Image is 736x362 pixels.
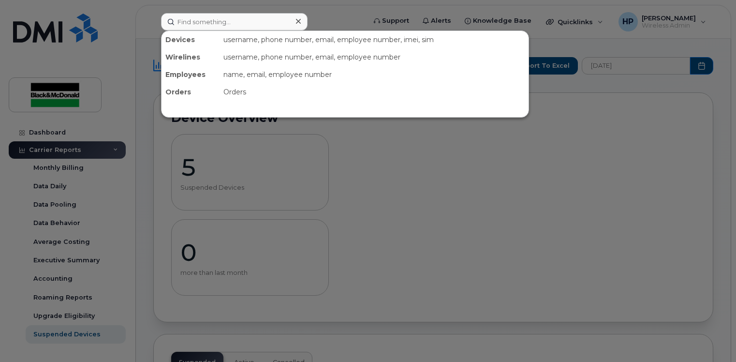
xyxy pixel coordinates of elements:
[162,66,220,83] div: Employees
[162,31,220,48] div: Devices
[162,48,220,66] div: Wirelines
[162,83,220,101] div: Orders
[220,48,529,66] div: username, phone number, email, employee number
[220,83,529,101] div: Orders
[220,31,529,48] div: username, phone number, email, employee number, imei, sim
[220,66,529,83] div: name, email, employee number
